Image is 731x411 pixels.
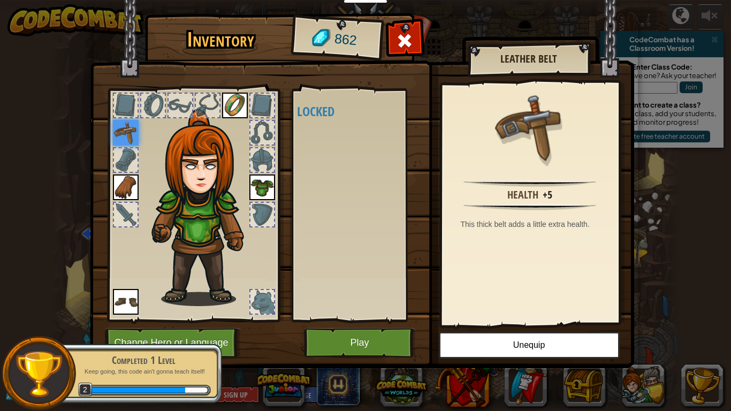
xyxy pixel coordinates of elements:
button: Unequip [439,332,620,359]
img: hr.png [463,204,596,210]
button: Play [304,328,416,357]
h1: Inventory [153,28,289,51]
div: Completed 1 Level [76,353,211,368]
span: 862 [333,29,357,50]
img: portrait.png [222,93,248,118]
img: trophy.png [14,349,63,398]
img: portrait.png [113,289,139,315]
h2: Leather Belt [478,53,579,65]
img: portrait.png [495,92,565,162]
img: portrait.png [249,174,275,200]
div: This thick belt adds a little extra health. [461,219,605,230]
div: Health [507,187,538,203]
button: Change Hero or Language [105,328,241,357]
span: 2 [78,383,93,397]
img: portrait.png [113,120,139,146]
img: hr.png [463,180,596,187]
p: Keep going, this code ain't gonna teach itself! [76,368,211,376]
img: portrait.png [113,174,139,200]
img: hair_f2.png [148,109,263,306]
div: +5 [543,187,552,203]
h4: Locked [297,104,423,118]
